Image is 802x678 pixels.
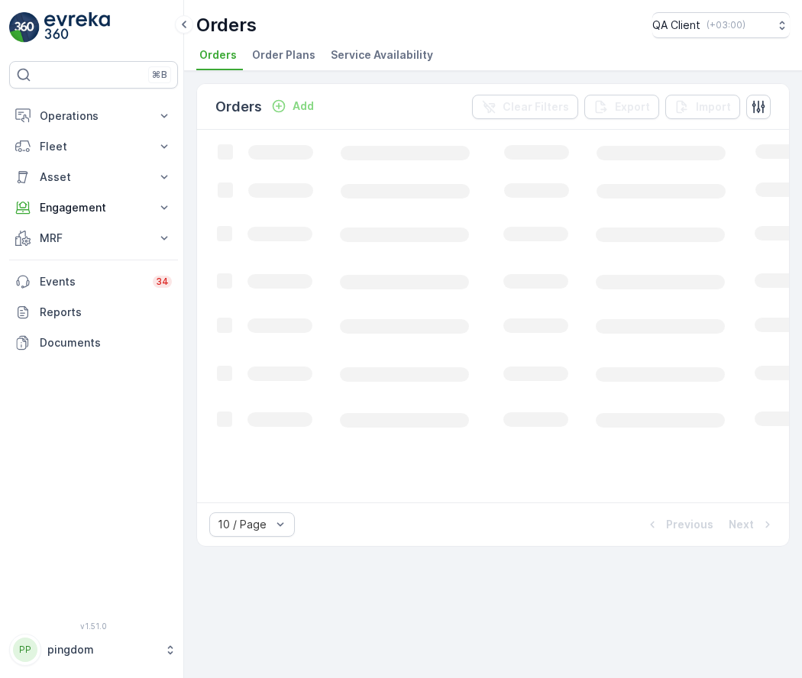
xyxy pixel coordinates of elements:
[665,95,740,119] button: Import
[40,139,147,154] p: Fleet
[9,131,178,162] button: Fleet
[40,274,144,289] p: Events
[729,517,754,532] p: Next
[707,19,745,31] p: ( +03:00 )
[666,517,713,532] p: Previous
[643,515,715,534] button: Previous
[9,101,178,131] button: Operations
[40,169,147,185] p: Asset
[696,99,731,115] p: Import
[472,95,578,119] button: Clear Filters
[9,621,178,631] span: v 1.51.0
[252,47,315,63] span: Order Plans
[9,328,178,358] a: Documents
[196,13,257,37] p: Orders
[9,266,178,297] a: Events34
[40,335,172,350] p: Documents
[331,47,433,63] span: Service Availability
[40,231,147,246] p: MRF
[265,97,320,115] button: Add
[156,276,169,288] p: 34
[13,638,37,662] div: PP
[503,99,569,115] p: Clear Filters
[44,12,110,43] img: logo_light-DOdMpM7g.png
[40,305,172,320] p: Reports
[9,162,178,192] button: Asset
[293,98,314,114] p: Add
[47,642,157,657] p: pingdom
[215,96,262,118] p: Orders
[727,515,777,534] button: Next
[199,47,237,63] span: Orders
[9,634,178,666] button: PPpingdom
[584,95,659,119] button: Export
[40,200,147,215] p: Engagement
[40,108,147,124] p: Operations
[9,12,40,43] img: logo
[652,12,790,38] button: QA Client(+03:00)
[9,223,178,253] button: MRF
[652,18,700,33] p: QA Client
[9,192,178,223] button: Engagement
[9,297,178,328] a: Reports
[615,99,650,115] p: Export
[152,69,167,81] p: ⌘B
